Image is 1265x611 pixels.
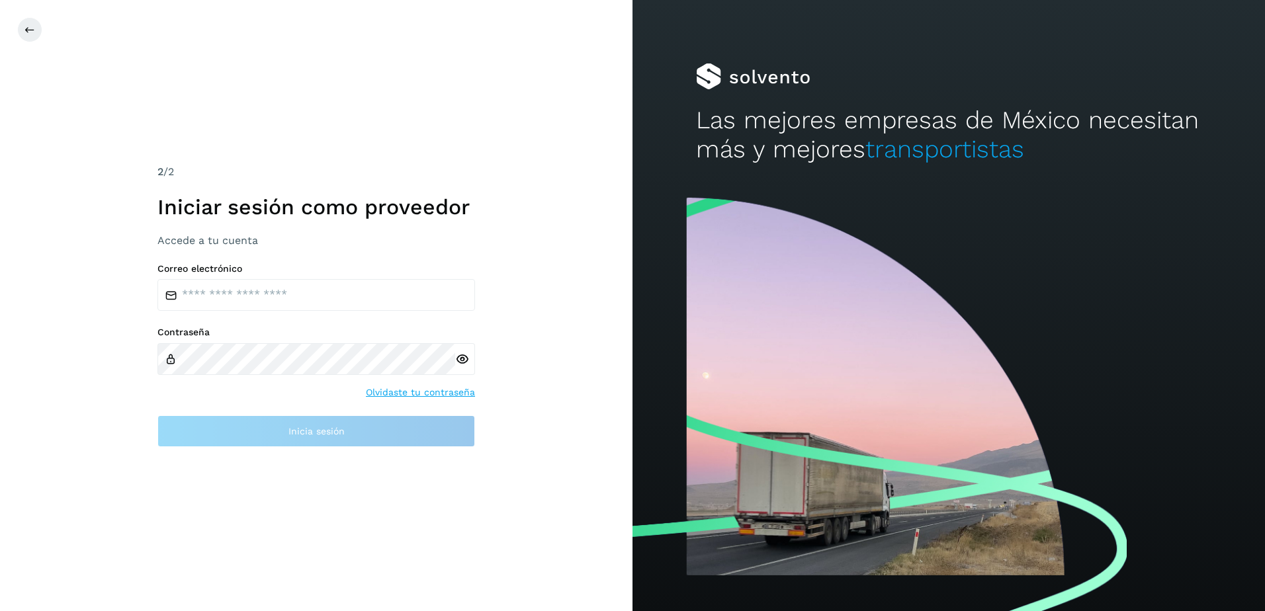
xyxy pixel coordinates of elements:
[696,106,1202,165] h2: Las mejores empresas de México necesitan más y mejores
[157,327,475,338] label: Contraseña
[366,386,475,399] a: Olvidaste tu contraseña
[157,194,475,220] h1: Iniciar sesión como proveedor
[865,135,1024,163] span: transportistas
[157,263,475,274] label: Correo electrónico
[288,427,345,436] span: Inicia sesión
[157,415,475,447] button: Inicia sesión
[157,164,475,180] div: /2
[157,234,475,247] h3: Accede a tu cuenta
[157,165,163,178] span: 2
